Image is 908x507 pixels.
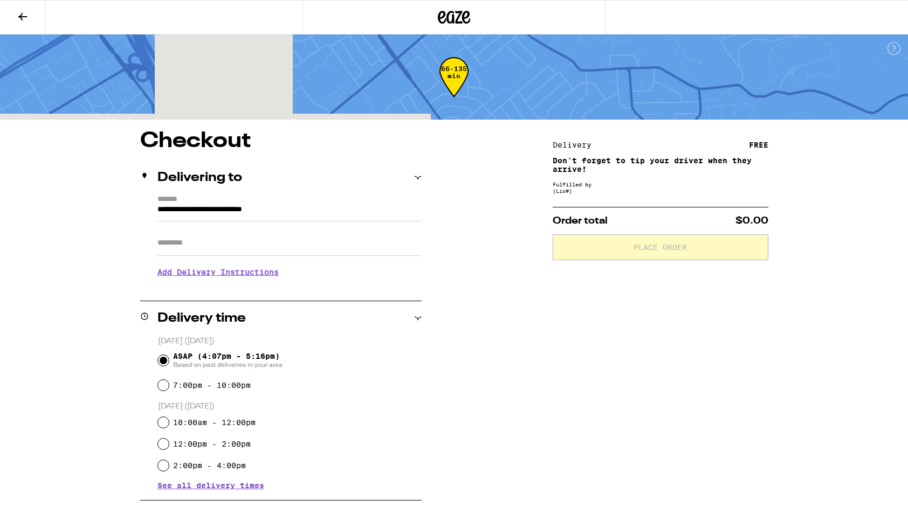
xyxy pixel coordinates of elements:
[439,65,469,106] div: 66-135 min
[634,244,687,251] span: Place Order
[553,156,768,173] p: Don't forget to tip your driver when they arrive!
[173,461,246,470] label: 2:00pm - 4:00pm
[173,381,251,390] label: 7:00pm - 10:00pm
[158,336,422,346] p: [DATE] ([DATE])
[157,171,242,184] h2: Delivering to
[173,418,256,427] label: 10:00am - 12:00pm
[158,401,422,412] p: [DATE] ([DATE])
[553,141,599,149] div: Delivery
[173,352,283,369] span: ASAP (4:07pm - 5:16pm)
[173,360,283,369] span: Based on past deliveries in your area
[553,181,768,194] div: Fulfilled by (Lic# )
[735,216,768,226] span: $0.00
[553,234,768,260] button: Place Order
[157,284,422,293] p: We'll contact you at [PHONE_NUMBER] when we arrive
[749,141,768,149] div: FREE
[157,482,264,489] button: See all delivery times
[157,260,422,284] h3: Add Delivery Instructions
[553,216,608,226] span: Order total
[173,440,251,448] label: 12:00pm - 2:00pm
[140,130,422,152] h1: Checkout
[157,312,246,325] h2: Delivery time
